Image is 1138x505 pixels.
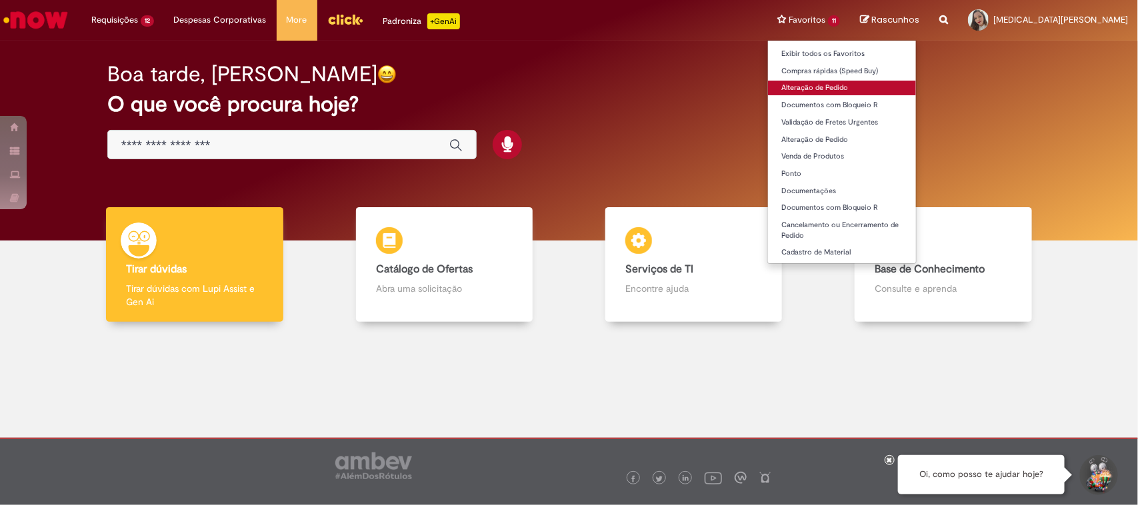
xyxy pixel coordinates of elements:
img: logo_footer_facebook.png [630,476,637,482]
span: Requisições [91,13,138,27]
img: logo_footer_youtube.png [705,469,722,486]
button: Iniciar Conversa de Suporte [1078,455,1118,495]
a: Rascunhos [860,14,919,27]
div: Padroniza [383,13,460,29]
a: Tirar dúvidas Tirar dúvidas com Lupi Assist e Gen Ai [70,207,319,322]
a: Ponto [768,167,916,181]
img: click_logo_yellow_360x200.png [327,9,363,29]
a: Catálogo de Ofertas Abra uma solicitação [319,207,569,322]
p: Abra uma solicitação [376,282,513,295]
p: Consulte e aprenda [875,282,1011,295]
a: Documentos com Bloqueio R [768,98,916,113]
span: [MEDICAL_DATA][PERSON_NAME] [993,14,1128,25]
b: Serviços de TI [625,262,693,276]
a: Venda de Produtos [768,149,916,164]
b: Catálogo de Ofertas [376,262,473,276]
b: Tirar dúvidas [126,262,187,276]
a: Cancelamento ou Encerramento de Pedido [768,218,916,243]
a: Documentos com Bloqueio R [768,201,916,215]
img: logo_footer_naosei.png [759,472,771,484]
img: logo_footer_twitter.png [656,476,663,482]
img: logo_footer_workplace.png [735,472,747,484]
h2: Boa tarde, [PERSON_NAME] [107,63,377,86]
span: 12 [141,15,154,27]
div: Oi, como posso te ajudar hoje? [898,455,1065,494]
img: logo_footer_ambev_rotulo_gray.png [335,452,412,479]
a: Serviços de TI Encontre ajuda [569,207,819,322]
img: ServiceNow [1,7,70,33]
p: Tirar dúvidas com Lupi Assist e Gen Ai [126,282,263,308]
span: Rascunhos [871,13,919,26]
a: Documentações [768,184,916,199]
span: Favoritos [789,13,825,27]
a: Alteração de Pedido [768,133,916,147]
span: Despesas Corporativas [174,13,267,27]
img: logo_footer_linkedin.png [683,475,689,483]
ul: Favoritos [767,40,917,264]
a: Cadastro de Material [768,245,916,260]
h2: O que você procura hoje? [107,93,1031,116]
a: Alteração de Pedido [768,81,916,95]
span: More [287,13,307,27]
b: Base de Conhecimento [875,262,985,276]
a: Exibir todos os Favoritos [768,47,916,61]
a: Validação de Fretes Urgentes [768,115,916,130]
a: Base de Conhecimento Consulte e aprenda [819,207,1068,322]
a: Compras rápidas (Speed Buy) [768,64,916,79]
span: 11 [828,15,840,27]
p: Encontre ajuda [625,282,762,295]
p: +GenAi [427,13,460,29]
img: happy-face.png [377,65,397,84]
